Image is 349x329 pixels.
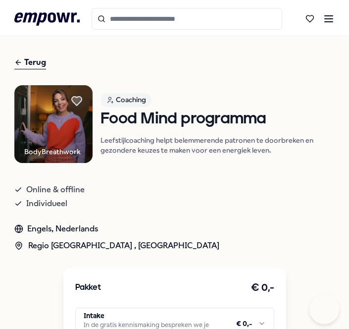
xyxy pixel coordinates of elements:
div: Terug [14,56,46,69]
input: Search for products, categories or subcategories [92,8,282,30]
div: Coaching [100,93,151,107]
div: Engels, Nederlands [14,222,334,235]
a: Coaching [100,93,334,110]
div: Regio [GEOGRAPHIC_DATA] , [GEOGRAPHIC_DATA] [14,239,334,252]
div: BodyBreathwork [24,146,80,157]
h3: Pakket [75,281,101,294]
span: Online & offline [26,183,85,197]
span: Individueel [26,197,67,211]
h1: Food Mind programma [100,110,334,128]
img: Product Image [14,85,93,164]
iframe: Help Scout Beacon - Open [309,294,339,324]
h3: € 0,- [251,280,274,296]
p: Leefstijlcoaching helpt belemmerende patronen te doorbreken en gezondere keuzes te maken voor een... [100,135,334,155]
